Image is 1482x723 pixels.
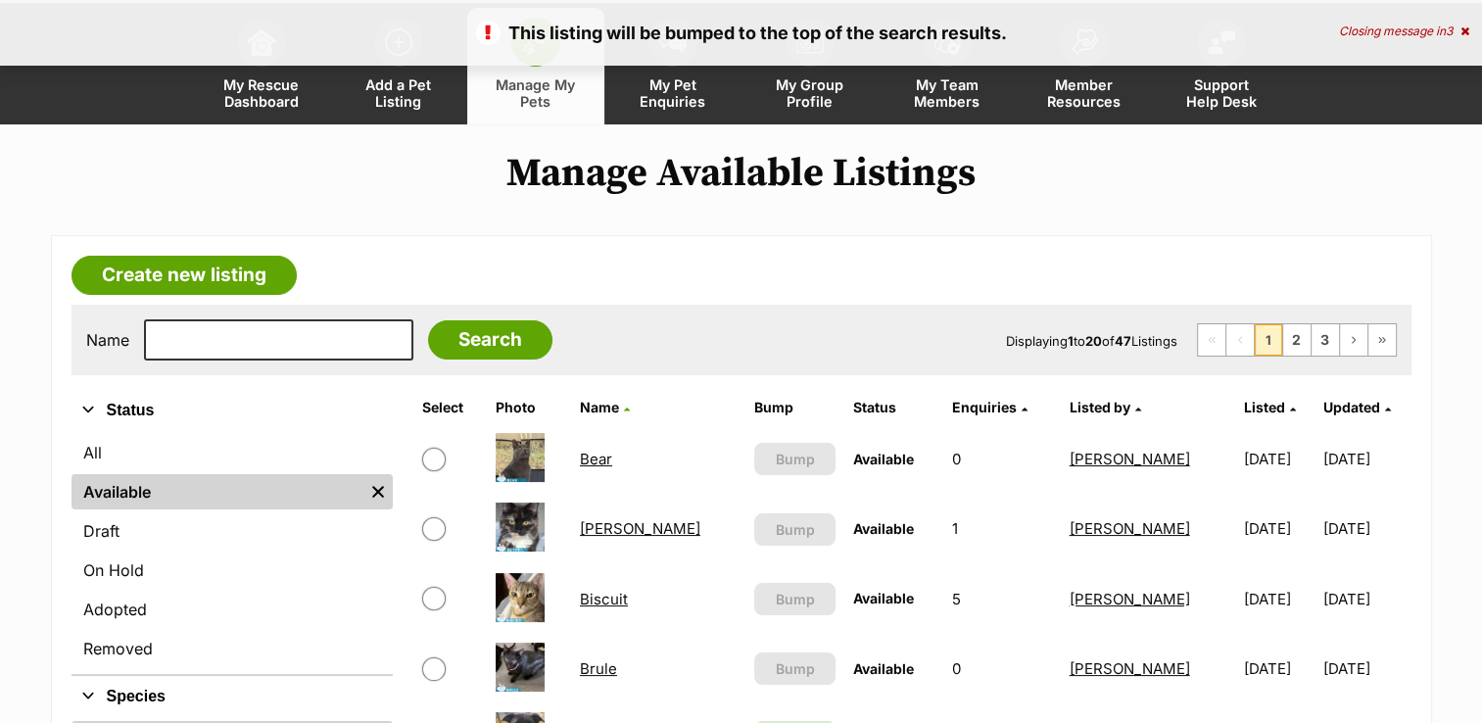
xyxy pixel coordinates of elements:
[1070,450,1190,468] a: [PERSON_NAME]
[1323,399,1380,415] span: Updated
[944,425,1060,493] td: 0
[580,399,630,415] a: Name
[1006,333,1177,349] span: Displaying to of Listings
[1070,399,1141,415] a: Listed by
[1323,399,1391,415] a: Updated
[414,392,486,423] th: Select
[1040,76,1128,110] span: Member Resources
[952,399,1028,415] a: Enquiries
[72,631,393,666] a: Removed
[20,20,1462,46] p: This listing will be bumped to the top of the search results.
[580,659,617,678] a: Brule
[1339,24,1469,38] div: Closing message in
[72,513,393,549] a: Draft
[754,583,836,615] button: Bump
[1323,425,1409,493] td: [DATE]
[72,553,393,588] a: On Hold
[1236,565,1321,633] td: [DATE]
[853,660,914,677] span: Available
[879,8,1016,124] a: My Team Members
[1070,659,1190,678] a: [PERSON_NAME]
[488,392,570,423] th: Photo
[217,76,306,110] span: My Rescue Dashboard
[1177,76,1266,110] span: Support Help Desk
[1070,590,1190,608] a: [PERSON_NAME]
[766,76,854,110] span: My Group Profile
[1226,324,1254,356] span: Previous page
[754,513,836,546] button: Bump
[1070,399,1130,415] span: Listed by
[629,76,717,110] span: My Pet Enquiries
[1283,324,1311,356] a: Page 2
[853,451,914,467] span: Available
[1446,24,1453,38] span: 3
[1153,8,1290,124] a: Support Help Desk
[952,399,1017,415] span: translation missing: en.admin.listings.index.attributes.enquiries
[580,450,612,468] a: Bear
[72,592,393,627] a: Adopted
[944,565,1060,633] td: 5
[775,449,814,469] span: Bump
[72,474,363,509] a: Available
[775,519,814,540] span: Bump
[428,320,552,360] input: Search
[580,399,619,415] span: Name
[775,589,814,609] span: Bump
[580,590,628,608] a: Biscuit
[1323,495,1409,562] td: [DATE]
[1323,565,1409,633] td: [DATE]
[1255,324,1282,356] span: Page 1
[845,392,942,423] th: Status
[355,76,443,110] span: Add a Pet Listing
[1016,8,1153,124] a: Member Resources
[1368,324,1396,356] a: Last page
[944,495,1060,562] td: 1
[853,590,914,606] span: Available
[741,8,879,124] a: My Group Profile
[1323,635,1409,702] td: [DATE]
[1244,399,1285,415] span: Listed
[604,8,741,124] a: My Pet Enquiries
[1198,324,1225,356] span: First page
[580,519,700,538] a: [PERSON_NAME]
[193,8,330,124] a: My Rescue Dashboard
[467,8,604,124] a: Manage My Pets
[754,652,836,685] button: Bump
[86,331,129,349] label: Name
[72,398,393,423] button: Status
[1085,333,1102,349] strong: 20
[903,76,991,110] span: My Team Members
[754,443,836,475] button: Bump
[775,658,814,679] span: Bump
[1115,333,1131,349] strong: 47
[944,635,1060,702] td: 0
[492,76,580,110] span: Manage My Pets
[853,520,914,537] span: Available
[1244,399,1296,415] a: Listed
[330,8,467,124] a: Add a Pet Listing
[746,392,843,423] th: Bump
[363,474,393,509] a: Remove filter
[1236,425,1321,493] td: [DATE]
[72,431,393,674] div: Status
[1236,495,1321,562] td: [DATE]
[1070,519,1190,538] a: [PERSON_NAME]
[1312,324,1339,356] a: Page 3
[72,435,393,470] a: All
[1340,324,1367,356] a: Next page
[1068,333,1074,349] strong: 1
[1197,323,1397,357] nav: Pagination
[72,684,393,709] button: Species
[1236,635,1321,702] td: [DATE]
[72,256,297,295] a: Create new listing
